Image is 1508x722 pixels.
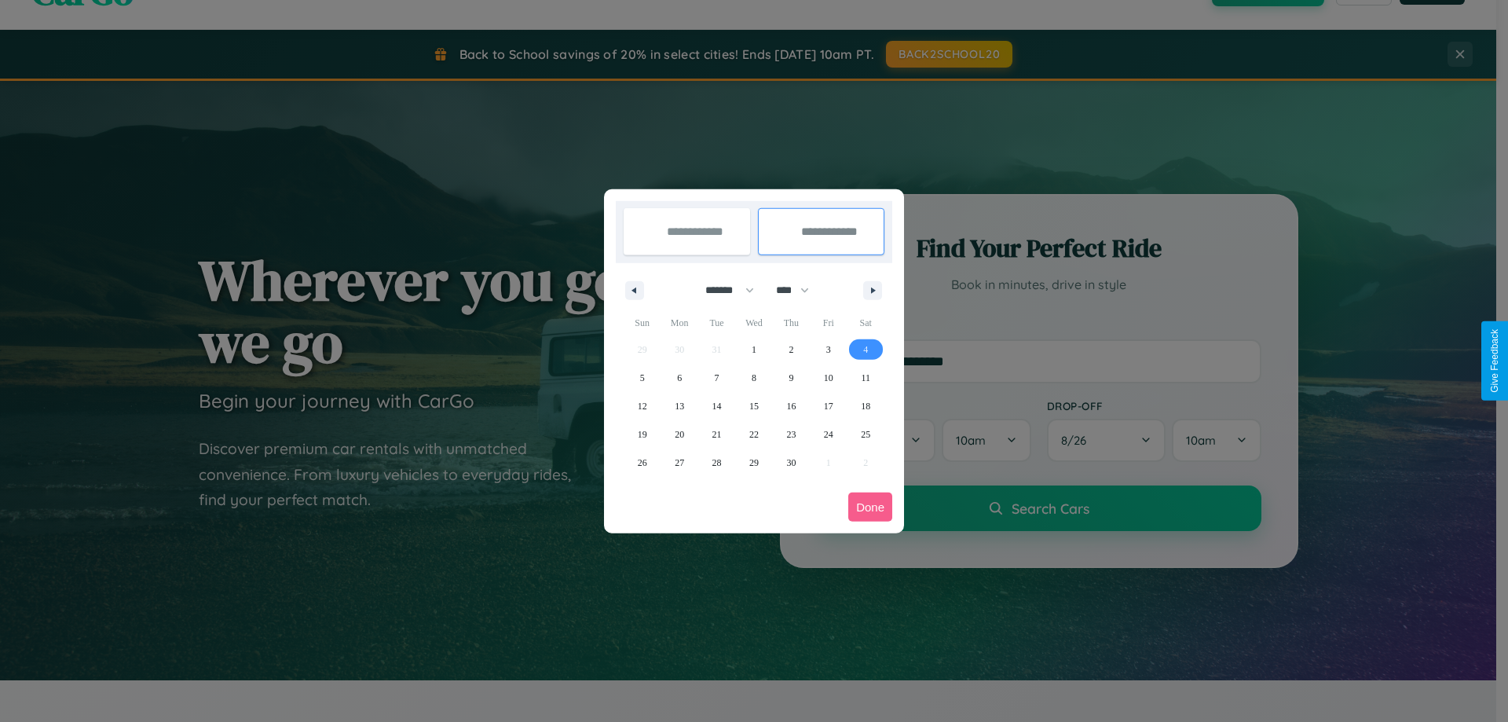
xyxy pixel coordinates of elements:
[861,364,870,392] span: 11
[698,310,735,335] span: Tue
[810,420,847,449] button: 24
[638,420,647,449] span: 19
[773,310,810,335] span: Thu
[624,364,661,392] button: 5
[715,364,719,392] span: 7
[848,493,892,522] button: Done
[624,392,661,420] button: 12
[712,420,722,449] span: 21
[698,420,735,449] button: 21
[735,364,772,392] button: 8
[638,449,647,477] span: 26
[752,364,756,392] span: 8
[789,364,793,392] span: 9
[773,420,810,449] button: 23
[661,392,697,420] button: 13
[773,364,810,392] button: 9
[712,449,722,477] span: 28
[861,420,870,449] span: 25
[810,310,847,335] span: Fri
[749,449,759,477] span: 29
[698,392,735,420] button: 14
[675,392,684,420] span: 13
[624,310,661,335] span: Sun
[698,364,735,392] button: 7
[773,335,810,364] button: 2
[698,449,735,477] button: 28
[638,392,647,420] span: 12
[749,420,759,449] span: 22
[675,449,684,477] span: 27
[712,392,722,420] span: 14
[773,449,810,477] button: 30
[824,420,833,449] span: 24
[786,420,796,449] span: 23
[847,335,884,364] button: 4
[675,420,684,449] span: 20
[789,335,793,364] span: 2
[826,335,831,364] span: 3
[735,310,772,335] span: Wed
[861,392,870,420] span: 18
[773,392,810,420] button: 16
[735,335,772,364] button: 1
[752,335,756,364] span: 1
[810,364,847,392] button: 10
[735,392,772,420] button: 15
[824,364,833,392] span: 10
[661,364,697,392] button: 6
[786,449,796,477] span: 30
[624,420,661,449] button: 19
[661,310,697,335] span: Mon
[847,392,884,420] button: 18
[735,449,772,477] button: 29
[786,392,796,420] span: 16
[661,449,697,477] button: 27
[824,392,833,420] span: 17
[640,364,645,392] span: 5
[847,310,884,335] span: Sat
[847,420,884,449] button: 25
[1489,329,1500,393] div: Give Feedback
[847,364,884,392] button: 11
[735,420,772,449] button: 22
[863,335,868,364] span: 4
[661,420,697,449] button: 20
[677,364,682,392] span: 6
[624,449,661,477] button: 26
[749,392,759,420] span: 15
[810,392,847,420] button: 17
[810,335,847,364] button: 3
